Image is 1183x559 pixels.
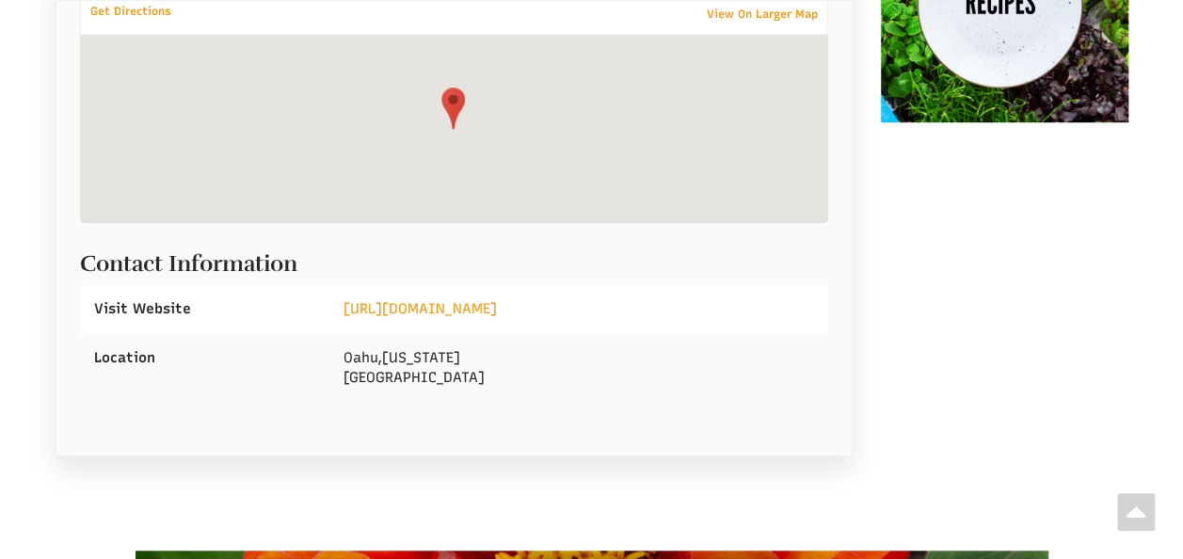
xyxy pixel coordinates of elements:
[344,300,497,317] a: [URL][DOMAIN_NAME]
[329,334,828,403] div: , [GEOGRAPHIC_DATA]
[80,242,829,276] h2: Contact Information
[80,334,329,382] div: Location
[344,349,377,366] span: Oahu
[80,285,329,333] div: Visit Website
[697,1,827,27] a: View On Larger Map
[382,349,460,366] span: [US_STATE]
